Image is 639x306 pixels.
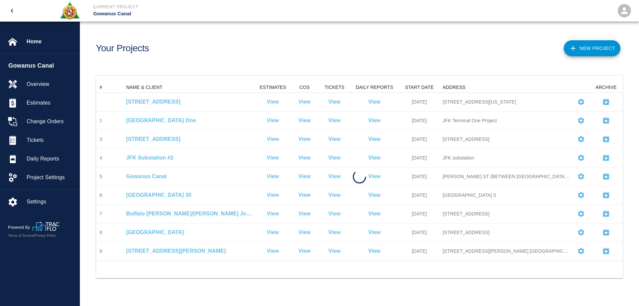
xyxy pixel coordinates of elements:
[574,114,588,127] button: Settings
[399,93,439,112] div: [DATE]
[290,82,319,93] div: COS
[328,210,341,218] a: View
[368,135,381,143] a: View
[27,99,74,107] span: Estimates
[443,192,569,198] div: [GEOGRAPHIC_DATA] 5
[399,167,439,186] div: [DATE]
[267,135,279,143] p: View
[100,154,102,161] div: 4
[589,82,623,93] div: ARCHIVE
[443,82,466,93] div: ADDRESS
[299,210,311,218] a: View
[93,4,355,10] p: Current Project
[368,117,381,125] a: View
[100,248,102,254] div: 9
[100,210,102,217] div: 7
[368,98,381,106] p: View
[267,247,279,255] a: View
[27,80,74,88] span: Overview
[368,172,381,180] p: View
[96,43,149,54] h1: Your Projects
[35,234,56,237] a: Privacy Policy
[267,172,279,180] p: View
[328,172,341,180] a: View
[328,228,341,236] a: View
[267,154,279,162] a: View
[606,274,639,306] iframe: Chat Widget
[33,222,59,231] img: TracFlo
[299,154,311,162] p: View
[267,98,279,106] a: View
[299,98,311,106] p: View
[27,118,74,126] span: Change Orders
[368,210,381,218] a: View
[126,98,253,106] a: [STREET_ADDRESS]
[574,170,588,183] button: Settings
[399,82,439,93] div: START DATE
[126,117,253,125] a: [GEOGRAPHIC_DATA] One
[328,135,341,143] p: View
[267,228,279,236] p: View
[126,82,162,93] div: NAME & CLIENT
[328,117,341,125] a: View
[399,223,439,242] div: [DATE]
[574,133,588,146] button: Settings
[300,82,310,93] div: COS
[368,191,381,199] a: View
[368,228,381,236] a: View
[443,210,569,217] div: [STREET_ADDRESS]
[328,247,341,255] p: View
[443,229,569,236] div: [STREET_ADDRESS]
[126,172,253,180] p: Gowanus Canal
[405,82,434,93] div: START DATE
[328,98,341,106] a: View
[368,247,381,255] p: View
[267,210,279,218] a: View
[27,38,74,46] span: Home
[100,136,102,143] div: 3
[34,234,35,237] span: |
[328,191,341,199] a: View
[356,82,393,93] div: DAILY REPORTS
[8,234,34,237] a: Terms of Service
[399,130,439,149] div: [DATE]
[27,173,74,181] span: Project Settings
[574,244,588,258] button: Settings
[574,151,588,164] button: Settings
[4,3,20,19] button: open drawer
[27,155,74,163] span: Daily Reports
[126,247,253,255] a: [STREET_ADDRESS][PERSON_NAME]
[299,247,311,255] p: View
[574,188,588,202] button: Settings
[299,135,311,143] a: View
[299,172,311,180] p: View
[100,229,102,236] div: 8
[299,228,311,236] p: View
[324,82,344,93] div: TICKETS
[399,186,439,205] div: [DATE]
[299,117,311,125] a: View
[126,210,253,218] a: Buffalo [PERSON_NAME]/[PERSON_NAME] Joint Venture
[126,228,253,236] a: [GEOGRAPHIC_DATA]
[27,136,74,144] span: Tickets
[256,82,290,93] div: ESTIMATES
[100,117,102,124] div: 1
[8,61,76,70] span: Gowanus Canal
[123,82,256,93] div: NAME & CLIENT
